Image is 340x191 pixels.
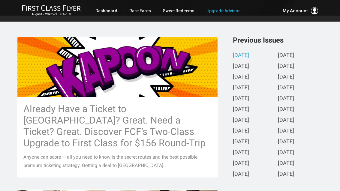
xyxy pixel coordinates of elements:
[23,153,212,170] p: Anyone can score — all you need to know is the secret routes and the best possible premium ticket...
[233,37,323,44] h3: Previous Issues
[233,85,249,91] a: [DATE]
[278,139,294,145] a: [DATE]
[233,128,249,134] a: [DATE]
[233,74,249,80] a: [DATE]
[233,150,249,156] a: [DATE]
[233,96,249,102] a: [DATE]
[278,85,294,91] a: [DATE]
[17,37,218,177] a: Already Have a Ticket to [GEOGRAPHIC_DATA]? Great. Need a Ticket? Great. Discover FCF’s Two-Class...
[22,5,81,17] a: First Class FlyerAugust - 2025Vol. 30 No. 8
[278,117,294,124] a: [DATE]
[283,7,318,14] button: My Account
[23,103,212,149] h3: Already Have a Ticket to [GEOGRAPHIC_DATA]? Great. Need a Ticket? Great. Discover FCF’s Two-Class...
[233,139,249,145] a: [DATE]
[233,171,249,178] a: [DATE]
[233,106,249,113] a: [DATE]
[278,63,294,70] a: [DATE]
[22,5,81,11] img: First Class Flyer
[278,96,294,102] a: [DATE]
[206,5,240,16] a: Upgrade Advisor
[278,171,294,178] a: [DATE]
[233,117,249,124] a: [DATE]
[278,160,294,167] a: [DATE]
[278,52,294,59] a: [DATE]
[278,106,294,113] a: [DATE]
[233,52,249,59] a: [DATE]
[233,160,249,167] a: [DATE]
[278,128,294,134] a: [DATE]
[163,5,194,16] a: Sweet Redeems
[233,63,249,70] a: [DATE]
[278,150,294,156] a: [DATE]
[283,7,308,14] span: My Account
[278,74,294,80] a: [DATE]
[129,5,151,16] a: Rare Fares
[32,12,52,16] strong: August - 2025
[95,5,117,16] a: Dashboard
[22,12,81,16] small: Vol. 30 No. 8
